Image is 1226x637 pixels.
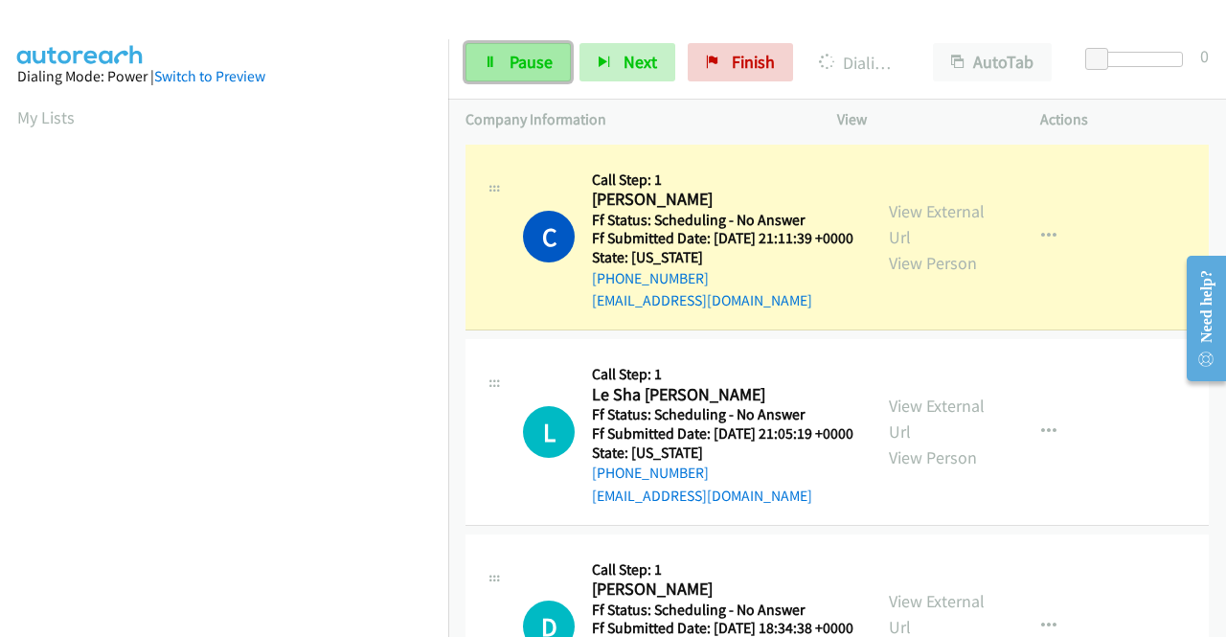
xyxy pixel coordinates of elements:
[837,108,1006,131] p: View
[592,211,853,230] h5: Ff Status: Scheduling - No Answer
[523,406,575,458] h1: L
[1200,43,1209,69] div: 0
[592,601,853,620] h5: Ff Status: Scheduling - No Answer
[592,229,853,248] h5: Ff Submitted Date: [DATE] 21:11:39 +0000
[17,106,75,128] a: My Lists
[510,51,553,73] span: Pause
[17,65,431,88] div: Dialing Mode: Power |
[592,464,709,482] a: [PHONE_NUMBER]
[889,395,985,443] a: View External Url
[592,424,853,444] h5: Ff Submitted Date: [DATE] 21:05:19 +0000
[154,67,265,85] a: Switch to Preview
[592,384,848,406] h2: Le Sha [PERSON_NAME]
[465,43,571,81] a: Pause
[889,446,977,468] a: View Person
[465,108,803,131] p: Company Information
[592,579,848,601] h2: [PERSON_NAME]
[592,405,853,424] h5: Ff Status: Scheduling - No Answer
[523,406,575,458] div: The call is yet to be attempted
[1095,52,1183,67] div: Delay between calls (in seconds)
[592,248,853,267] h5: State: [US_STATE]
[592,365,853,384] h5: Call Step: 1
[889,200,985,248] a: View External Url
[592,560,853,580] h5: Call Step: 1
[1040,108,1209,131] p: Actions
[579,43,675,81] button: Next
[688,43,793,81] a: Finish
[1171,242,1226,395] iframe: Resource Center
[889,252,977,274] a: View Person
[732,51,775,73] span: Finish
[592,189,848,211] h2: [PERSON_NAME]
[523,211,575,262] h1: C
[592,444,853,463] h5: State: [US_STATE]
[933,43,1052,81] button: AutoTab
[592,269,709,287] a: [PHONE_NUMBER]
[819,50,898,76] p: Dialing [PERSON_NAME]
[624,51,657,73] span: Next
[592,291,812,309] a: [EMAIL_ADDRESS][DOMAIN_NAME]
[592,487,812,505] a: [EMAIL_ADDRESS][DOMAIN_NAME]
[592,171,853,190] h5: Call Step: 1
